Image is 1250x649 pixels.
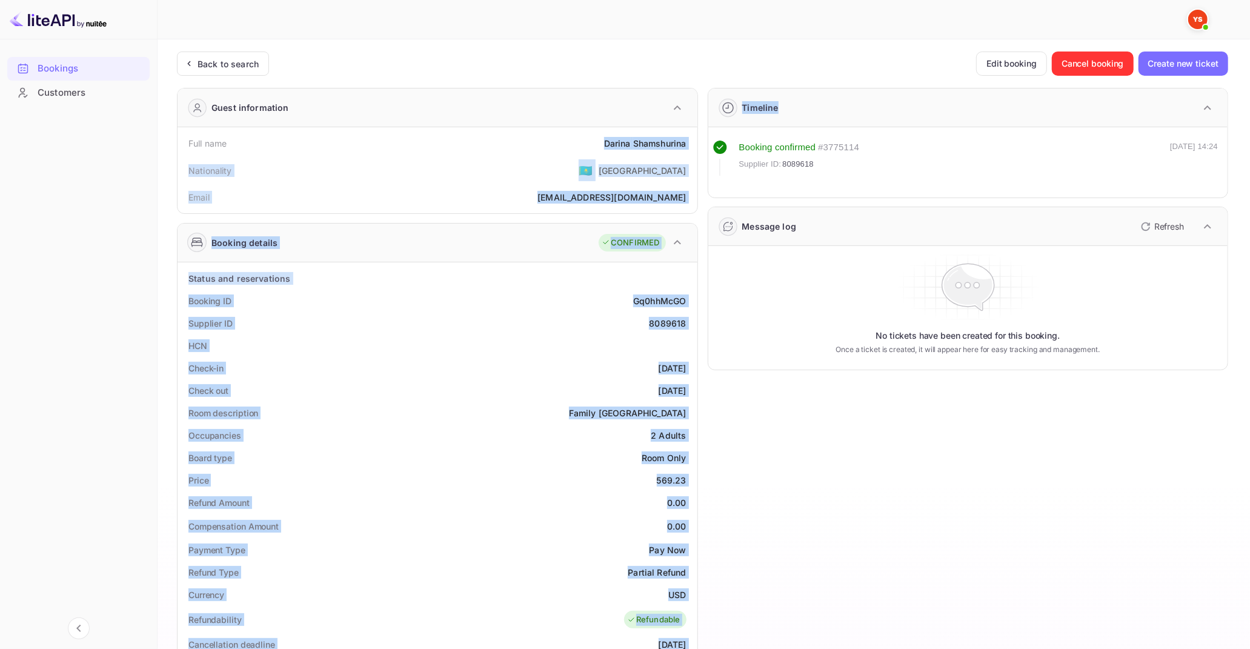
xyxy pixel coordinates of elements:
[7,57,150,81] div: Bookings
[579,159,593,181] span: United States
[642,451,686,464] div: Room Only
[667,520,687,533] div: 0.00
[188,474,209,487] div: Price
[659,384,687,397] div: [DATE]
[211,101,289,114] div: Guest information
[38,62,144,76] div: Bookings
[537,191,686,204] div: [EMAIL_ADDRESS][DOMAIN_NAME]
[739,158,782,170] span: Supplier ID:
[188,588,224,601] div: Currency
[739,141,816,155] div: Booking confirmed
[188,613,242,626] div: Refundability
[1170,141,1218,176] div: [DATE] 14:24
[1052,52,1134,76] button: Cancel booking
[188,362,224,374] div: Check-in
[602,237,659,249] div: CONFIRMED
[188,164,232,177] div: Nationality
[10,10,107,29] img: LiteAPI logo
[667,496,687,509] div: 0.00
[782,158,814,170] span: 8089618
[188,407,258,419] div: Room description
[188,191,210,204] div: Email
[7,57,150,79] a: Bookings
[668,588,686,601] div: USD
[628,566,686,579] div: Partial Refund
[188,272,290,285] div: Status and reservations
[657,474,687,487] div: 569.23
[188,339,207,352] div: HCN
[649,317,686,330] div: 8089618
[1134,217,1189,236] button: Refresh
[633,295,686,307] div: Gq0hhMcGO
[188,429,241,442] div: Occupancies
[198,58,259,70] div: Back to search
[659,362,687,374] div: [DATE]
[828,344,1108,355] p: Once a ticket is created, it will appear here for easy tracking and management.
[649,544,686,556] div: Pay Now
[569,407,687,419] div: Family [GEOGRAPHIC_DATA]
[38,86,144,100] div: Customers
[188,137,227,150] div: Full name
[604,137,687,150] div: Darina Shamshurina
[876,330,1060,342] p: No tickets have been created for this booking.
[188,384,228,397] div: Check out
[188,496,250,509] div: Refund Amount
[188,317,233,330] div: Supplier ID
[651,429,686,442] div: 2 Adults
[7,81,150,104] a: Customers
[68,617,90,639] button: Collapse navigation
[742,101,779,114] div: Timeline
[976,52,1047,76] button: Edit booking
[188,295,231,307] div: Booking ID
[1139,52,1228,76] button: Create new ticket
[188,566,239,579] div: Refund Type
[188,544,245,556] div: Payment Type
[188,451,232,464] div: Board type
[742,220,797,233] div: Message log
[599,164,687,177] div: [GEOGRAPHIC_DATA]
[211,236,278,249] div: Booking details
[627,614,680,626] div: Refundable
[1154,220,1184,233] p: Refresh
[1188,10,1208,29] img: Yandex Support
[818,141,859,155] div: # 3775114
[7,81,150,105] div: Customers
[188,520,279,533] div: Compensation Amount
